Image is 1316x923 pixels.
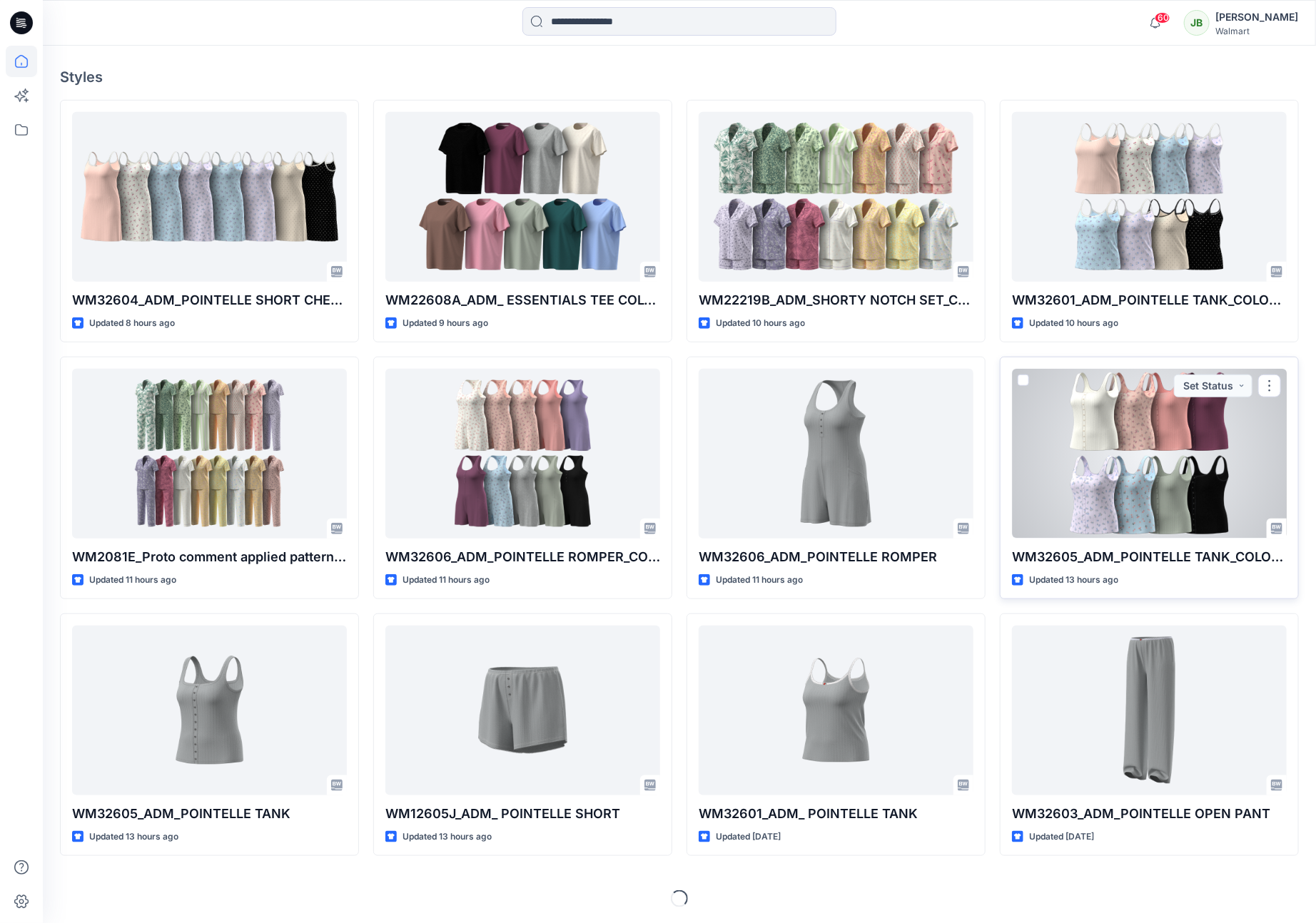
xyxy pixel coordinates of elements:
[60,68,1299,86] h4: Styles
[716,316,805,331] p: Updated 10 hours ago
[716,830,781,845] p: Updated [DATE]
[403,316,488,331] p: Updated 9 hours ago
[72,547,347,567] p: WM2081E_Proto comment applied pattern_COLORWAY
[699,547,973,567] p: WM32606_ADM_POINTELLE ROMPER
[1029,830,1094,845] p: Updated [DATE]
[89,573,176,588] p: Updated 11 hours ago
[1155,12,1170,24] span: 60
[716,573,803,588] p: Updated 11 hours ago
[1029,573,1118,588] p: Updated 13 hours ago
[699,290,973,310] p: WM22219B_ADM_SHORTY NOTCH SET_COLORWAY
[1012,804,1287,824] p: WM32603_ADM_POINTELLE OPEN PANT
[72,112,347,281] a: WM32604_ADM_POINTELLE SHORT CHEMISE_COLORWAY
[403,573,490,588] p: Updated 11 hours ago
[72,626,347,795] a: WM32605_ADM_POINTELLE TANK
[403,830,492,845] p: Updated 13 hours ago
[72,804,347,824] p: WM32605_ADM_POINTELLE TANK
[72,290,347,310] p: WM32604_ADM_POINTELLE SHORT CHEMISE_COLORWAY
[1012,547,1287,567] p: WM32605_ADM_POINTELLE TANK_COLORWAY
[699,626,973,795] a: WM32601_ADM_ POINTELLE TANK
[1215,9,1298,26] div: [PERSON_NAME]
[385,547,660,567] p: WM32606_ADM_POINTELLE ROMPER_COLORWAY
[1012,369,1287,538] a: WM32605_ADM_POINTELLE TANK_COLORWAY
[1012,290,1287,310] p: WM32601_ADM_POINTELLE TANK_COLORWAY
[699,112,973,281] a: WM22219B_ADM_SHORTY NOTCH SET_COLORWAY
[385,290,660,310] p: WM22608A_ADM_ ESSENTIALS TEE COLORWAY
[89,316,175,331] p: Updated 8 hours ago
[699,369,973,538] a: WM32606_ADM_POINTELLE ROMPER
[89,830,178,845] p: Updated 13 hours ago
[385,112,660,281] a: WM22608A_ADM_ ESSENTIALS TEE COLORWAY
[1012,626,1287,795] a: WM32603_ADM_POINTELLE OPEN PANT
[385,369,660,538] a: WM32606_ADM_POINTELLE ROMPER_COLORWAY
[1029,316,1118,331] p: Updated 10 hours ago
[72,369,347,538] a: WM2081E_Proto comment applied pattern_COLORWAY
[385,626,660,795] a: WM12605J_ADM_ POINTELLE SHORT
[699,804,973,824] p: WM32601_ADM_ POINTELLE TANK
[1012,112,1287,281] a: WM32601_ADM_POINTELLE TANK_COLORWAY
[1184,10,1210,36] div: JB
[1215,26,1298,36] div: Walmart
[385,804,660,824] p: WM12605J_ADM_ POINTELLE SHORT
